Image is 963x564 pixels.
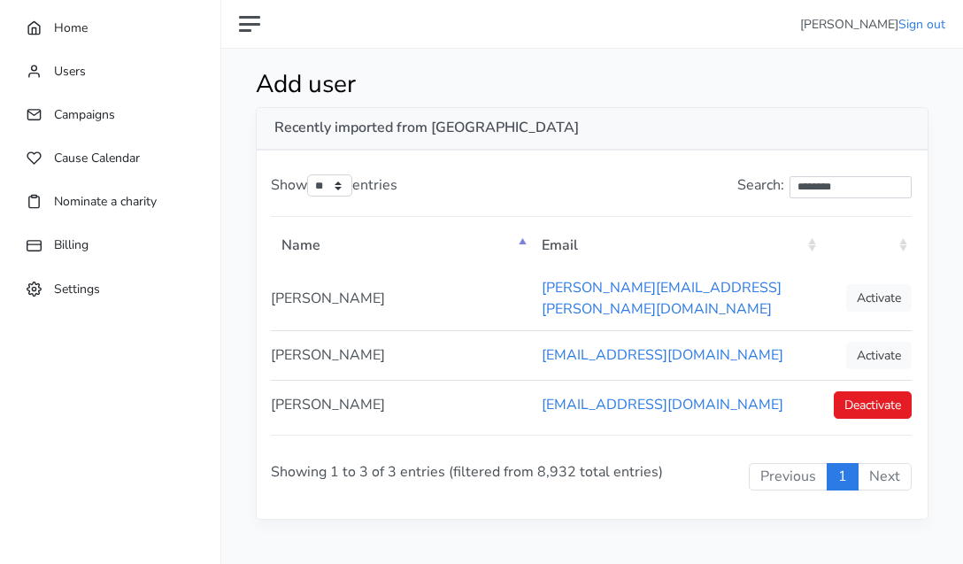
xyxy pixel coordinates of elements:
[846,342,912,369] a: Activate
[271,380,531,429] td: [PERSON_NAME]
[834,391,912,419] a: Deactivate
[542,278,782,319] a: [PERSON_NAME][EMAIL_ADDRESS][PERSON_NAME][DOMAIN_NAME]
[18,184,203,219] a: Nominate a charity
[54,106,115,123] span: Campaigns
[256,70,812,100] h1: Add user
[18,272,203,306] a: Settings
[827,463,859,491] a: 1
[54,150,140,166] span: Cause Calendar
[54,280,100,297] span: Settings
[846,284,912,312] a: Activate
[18,11,203,45] a: Home
[820,221,912,267] th: : activate to sort column ascending
[54,19,88,36] span: Home
[18,141,203,175] a: Cause Calendar
[274,118,579,137] strong: Recently imported from [GEOGRAPHIC_DATA]
[54,63,86,80] span: Users
[271,435,525,509] div: Showing 1 to 3 of 3 entries (filtered from 8,932 total entries)
[790,176,912,198] input: Search:
[271,221,531,267] th: Name: activate to sort column descending
[54,236,89,253] span: Billing
[18,54,203,89] a: Users
[800,15,945,34] li: [PERSON_NAME]
[531,221,820,267] th: Email: activate to sort column ascending
[737,174,912,198] label: Search:
[542,395,783,414] a: [EMAIL_ADDRESS][DOMAIN_NAME]
[271,174,397,197] label: Show entries
[18,97,203,132] a: Campaigns
[271,330,531,380] td: [PERSON_NAME]
[18,228,203,262] a: Billing
[307,174,352,197] select: Showentries
[54,193,157,210] span: Nominate a charity
[898,16,945,33] a: Sign out
[542,345,783,365] a: [EMAIL_ADDRESS][DOMAIN_NAME]
[271,267,531,330] td: [PERSON_NAME]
